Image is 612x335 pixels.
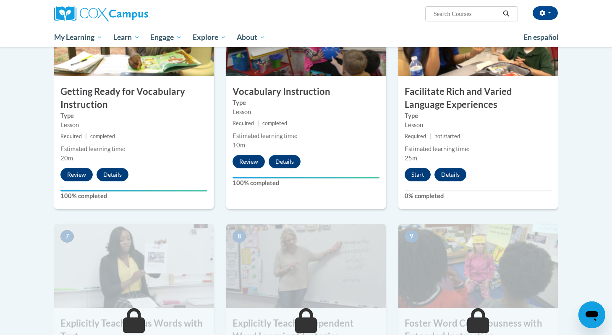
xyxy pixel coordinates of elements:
a: Engage [145,28,187,47]
a: Learn [108,28,145,47]
img: Cox Campus [54,6,148,21]
div: Lesson [60,120,207,130]
h3: Facilitate Rich and Varied Language Experiences [398,85,558,111]
label: 100% completed [233,178,379,188]
button: Details [269,155,301,168]
span: About [237,32,265,42]
span: Learn [113,32,140,42]
button: Details [434,168,466,181]
div: Lesson [405,120,552,130]
span: 20m [60,154,73,162]
label: Type [233,98,379,107]
button: Details [97,168,128,181]
button: Start [405,168,431,181]
img: Course Image [54,224,214,308]
label: Type [405,111,552,120]
button: Search [500,9,513,19]
span: | [85,133,87,139]
button: Review [233,155,265,168]
a: Cox Campus [54,6,214,21]
div: Estimated learning time: [233,131,379,141]
a: About [232,28,271,47]
span: Required [60,133,82,139]
span: Engage [150,32,182,42]
div: Main menu [42,28,570,47]
div: Estimated learning time: [405,144,552,154]
a: My Learning [49,28,108,47]
label: 100% completed [60,191,207,201]
input: Search Courses [433,9,500,19]
button: Review [60,168,93,181]
label: 0% completed [405,191,552,201]
a: En español [518,29,564,46]
a: Explore [187,28,232,47]
span: | [257,120,259,126]
span: Explore [193,32,226,42]
span: | [429,133,431,139]
span: My Learning [54,32,102,42]
span: Required [233,120,254,126]
div: Your progress [60,190,207,191]
h3: Getting Ready for Vocabulary Instruction [54,85,214,111]
button: Account Settings [533,6,558,20]
span: 25m [405,154,417,162]
div: Your progress [233,177,379,178]
span: completed [90,133,115,139]
label: Type [60,111,207,120]
iframe: Button to launch messaging window [578,301,605,328]
span: 8 [233,230,246,243]
span: 9 [405,230,418,243]
span: Required [405,133,426,139]
h3: Vocabulary Instruction [226,85,386,98]
span: 7 [60,230,74,243]
img: Course Image [226,224,386,308]
span: not started [434,133,460,139]
span: En español [523,33,559,42]
span: 10m [233,141,245,149]
span: completed [262,120,287,126]
img: Course Image [398,224,558,308]
div: Estimated learning time: [60,144,207,154]
div: Lesson [233,107,379,117]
